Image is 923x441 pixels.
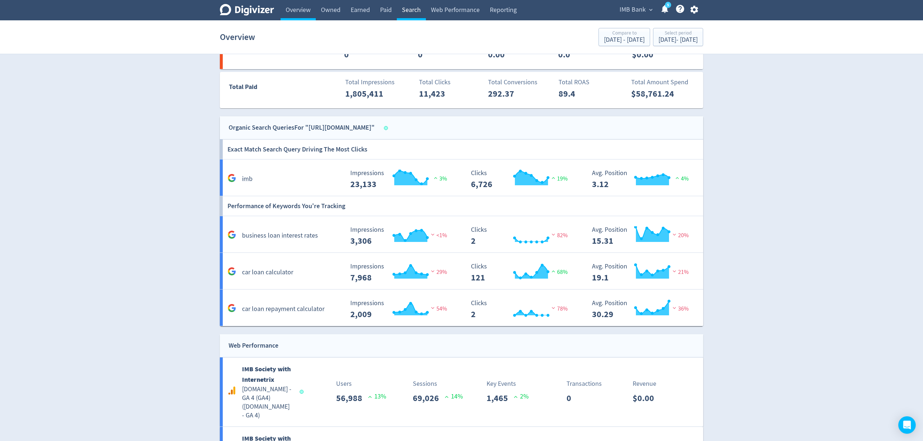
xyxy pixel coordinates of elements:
[550,268,557,274] img: positive-performance.svg
[598,28,650,46] button: Compare to[DATE] - [DATE]
[242,305,325,313] h5: car loan repayment calculator
[300,390,306,394] span: Data last synced: 21 Aug 2025, 10:01pm (AEST)
[671,268,678,274] img: negative-performance.svg
[345,77,411,87] p: Total Impressions
[347,263,456,282] svg: Impressions 5,273
[347,170,456,189] svg: Impressions 15,460
[227,304,236,312] svg: Google Analytics
[227,230,236,239] svg: Google Analytics
[220,25,255,49] h1: Overview
[336,379,386,389] p: Users
[604,37,645,43] div: [DATE] - [DATE]
[550,175,557,181] img: positive-performance.svg
[220,290,703,326] a: car loan repayment calculator Impressions 1,336 Impressions 2,009 54% Clicks 0 Clicks 2 78% Avg. ...
[345,87,387,100] p: 1,805,411
[550,175,568,182] span: 19%
[467,226,576,246] svg: Clicks 3
[674,175,689,182] span: 4%
[368,392,386,401] p: 13 %
[559,87,600,100] p: 89.4
[429,305,436,311] img: negative-performance.svg
[604,31,645,37] div: Compare to
[347,300,456,319] svg: Impressions 1,336
[588,226,697,246] svg: Avg. Position 14.74
[432,175,439,181] img: positive-performance.svg
[227,174,236,182] svg: Google Analytics
[558,48,600,61] p: 0.0
[229,122,375,133] div: Organic Search Queries For "[URL][DOMAIN_NAME]"
[429,268,447,276] span: 29%
[488,77,554,87] p: Total Conversions
[550,305,557,311] img: negative-performance.svg
[242,268,293,277] h5: car loan calculator
[336,392,368,405] p: 56,988
[242,231,318,240] h5: business loan interest rates
[658,31,698,37] div: Select period
[567,392,577,405] p: 0
[467,263,576,282] svg: Clicks 98
[631,87,673,100] p: $58,761.24
[418,48,460,61] p: 0
[633,379,660,389] p: Revenue
[445,392,463,401] p: 14 %
[229,340,278,351] div: Web Performance
[344,48,386,61] p: 0
[671,305,689,312] span: 36%
[550,232,568,239] span: 82%
[347,226,456,246] svg: Impressions 2,393
[567,379,602,389] p: Transactions
[220,357,703,426] a: IMB Society with Internetrix[DOMAIN_NAME] - GA 4 (GA4)([DOMAIN_NAME] - GA 4)Users56,988 13%Sessio...
[467,170,576,189] svg: Clicks 4,043
[633,392,660,405] p: $0.00
[620,4,646,16] span: IMB Bank
[653,28,703,46] button: Select period[DATE]- [DATE]
[227,139,367,159] h6: Exact Match Search Query Driving The Most Clicks
[384,126,390,130] span: Data last synced: 22 Aug 2025, 11:03am (AEST)
[898,416,916,434] div: Open Intercom Messenger
[667,3,669,8] text: 5
[559,77,624,87] p: Total ROAS
[429,268,436,274] img: negative-performance.svg
[413,392,445,405] p: 69,026
[648,7,654,13] span: expand_more
[419,77,485,87] p: Total Clicks
[588,170,697,189] svg: Avg. Position 3.27
[550,232,557,237] img: negative-performance.svg
[429,232,447,239] span: <1%
[632,48,674,61] p: $0.00
[220,159,703,196] a: imb Impressions 15,460 Impressions 23,133 3% Clicks 4,043 Clicks 6,726 19% Avg. Position 3.27 Avg...
[220,253,703,290] a: car loan calculator Impressions 5,273 Impressions 7,968 29% Clicks 98 Clicks 121 68% Avg. Positio...
[413,379,463,389] p: Sessions
[617,4,654,16] button: IMB Bank
[467,300,576,319] svg: Clicks 0
[665,2,671,8] a: 5
[227,386,236,395] svg: Google Analytics
[671,305,678,311] img: negative-performance.svg
[588,263,697,282] svg: Avg. Position 18.96
[550,305,568,312] span: 78%
[487,379,529,389] p: Key Events
[631,77,697,87] p: Total Amount Spend
[488,87,530,100] p: 292.37
[432,175,447,182] span: 3%
[487,392,514,405] p: 1,465
[588,300,697,319] svg: Avg. Position 32.41
[242,175,253,183] h5: imb
[429,232,436,237] img: negative-performance.svg
[550,268,568,276] span: 68%
[671,232,689,239] span: 20%
[514,392,529,401] p: 2 %
[227,267,236,276] svg: Google Analytics
[674,175,681,181] img: positive-performance.svg
[419,87,461,100] p: 11,423
[658,37,698,43] div: [DATE] - [DATE]
[242,385,293,420] h5: [DOMAIN_NAME] - GA 4 (GA4) ( [DOMAIN_NAME] - GA 4 )
[671,268,689,276] span: 21%
[227,196,345,216] h6: Performance of Keywords You're Tracking
[220,82,301,96] div: Total Paid
[671,232,678,237] img: negative-performance.svg
[242,365,291,384] b: IMB Society with Internetrix
[429,305,447,312] span: 54%
[488,48,530,61] p: 0.00
[220,216,703,253] a: business loan interest rates Impressions 2,393 Impressions 3,306 <1% Clicks 3 Clicks 2 82% Avg. P...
